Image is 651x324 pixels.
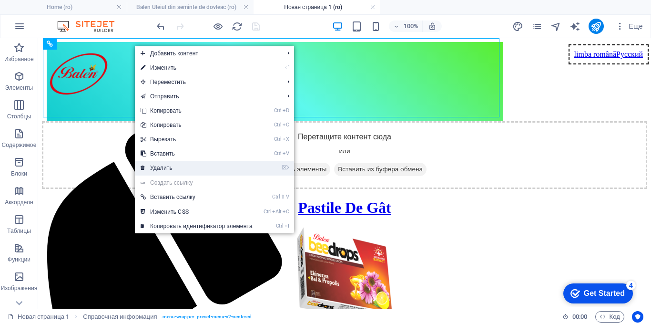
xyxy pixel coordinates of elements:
i: V [286,194,289,200]
i: C [283,209,289,215]
a: ⌦Удалить [135,161,258,175]
h6: Время сеанса [562,311,588,323]
p: Таблицы [7,227,31,235]
div: Get Started 4 items remaining, 20% complete [8,5,77,25]
i: При изменении размера уровень масштабирования подстраивается автоматически в соответствии с выбра... [428,22,437,31]
i: D [283,107,289,114]
p: Блоки [11,170,27,178]
a: CtrlAltCИзменить CSS [135,205,258,219]
p: Содержимое [2,141,37,149]
a: CtrlIКопировать идентификатор элемента [135,219,258,233]
i: ⏎ [285,64,289,71]
a: Создать ссылку [135,176,294,190]
span: Щелкните, чтобы выбрать. Дважды щелкните, чтобы изменить [83,311,157,323]
a: Щелкните для отмены выбора. Дважды щелкните, чтобы открыть Страницы [8,311,69,323]
i: X [283,136,289,142]
i: Ctrl [274,122,282,128]
button: publish [589,19,604,34]
i: Ctrl [274,150,282,157]
a: CtrlVВставить [135,146,258,161]
span: . menu-wrapper .preset-menu-v2-centered [161,311,252,323]
button: undo [155,21,166,32]
img: Editor Logo [55,21,126,32]
div: 4 [71,2,80,11]
nav: breadcrumb [83,311,252,323]
i: AI Writer [570,21,580,32]
span: Код [600,311,620,323]
span: Добавить контент [135,46,280,61]
span: Переместить [135,75,280,89]
i: ⇧ [281,194,285,200]
button: navigator [550,21,562,32]
i: ⌦ [282,165,289,171]
i: Отменить: Изменить текст (Ctrl+Z) [155,21,166,32]
button: reload [231,21,243,32]
i: Страницы (Ctrl+Alt+S) [531,21,542,32]
div: Get Started [28,10,69,19]
a: CtrlXВырезать [135,132,258,146]
h4: Balen Uleiul din seminte de dovleac (ro) [127,2,254,12]
h6: 100% [403,21,418,32]
span: 00 00 [572,311,587,323]
i: Ctrl [272,194,280,200]
i: V [283,150,289,157]
a: ⏎Изменить [135,61,258,75]
i: Alt [272,209,282,215]
button: Еще [611,19,647,34]
button: design [512,21,524,32]
button: Код [595,311,624,323]
i: Ctrl [274,107,282,114]
p: Изображения [1,284,38,292]
button: Нажмите здесь, чтобы выйти из режима предварительного просмотра и продолжить редактирование [212,21,224,32]
i: I [285,223,289,229]
i: Опубликовать [590,21,601,32]
span: : [579,313,580,320]
p: Избранное [4,55,34,63]
span: Добавить элементы [224,125,292,138]
p: Функции [8,256,31,263]
button: pages [531,21,543,32]
span: Вставить из буфера обмена [296,125,388,138]
i: Навигатор [550,21,561,32]
i: C [283,122,289,128]
button: Usercentrics [632,311,643,323]
p: Элементы [5,84,33,92]
i: Ctrl [276,223,284,229]
button: 100% [389,21,423,32]
a: CtrlDКопировать [135,104,258,118]
i: Ctrl [264,209,271,215]
p: Аккордеон [5,199,33,206]
i: Дизайн (Ctrl+Alt+Y) [512,21,523,32]
span: Еще [615,21,643,31]
a: Отправить [135,89,280,104]
a: CtrlCКопировать [135,118,258,132]
a: Ctrl⇧VВставить ссылку [135,190,258,204]
div: Перетащите контент сюда [4,83,609,151]
i: Перезагрузить страницу [232,21,243,32]
p: Столбцы [7,113,31,120]
button: text_generator [570,21,581,32]
h4: Новая страница 1 (ro) [254,2,380,12]
i: Ctrl [274,136,282,142]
